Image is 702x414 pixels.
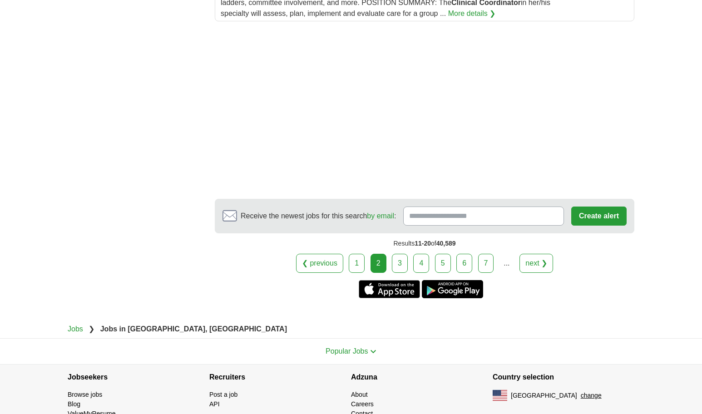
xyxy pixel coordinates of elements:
a: Browse jobs [68,391,102,398]
div: 2 [371,254,386,273]
a: 5 [435,254,451,273]
button: change [581,391,602,400]
span: Receive the newest jobs for this search : [241,211,396,222]
a: by email [367,212,394,220]
a: API [209,400,220,408]
iframe: Ads by Google [215,29,634,192]
a: 7 [478,254,494,273]
a: Blog [68,400,80,408]
a: Get the Android app [422,280,483,298]
a: 3 [392,254,408,273]
span: 11-20 [415,240,431,247]
strong: Jobs in [GEOGRAPHIC_DATA], [GEOGRAPHIC_DATA] [100,325,287,333]
h4: Country selection [493,365,634,390]
a: ❮ previous [296,254,343,273]
span: 40,589 [436,240,456,247]
span: ❯ [89,325,94,333]
a: 1 [349,254,365,273]
a: More details ❯ [448,8,496,19]
span: [GEOGRAPHIC_DATA] [511,391,577,400]
div: Results of [215,233,634,254]
a: 4 [413,254,429,273]
img: toggle icon [370,350,376,354]
span: Popular Jobs [326,347,368,355]
a: 6 [456,254,472,273]
a: About [351,391,368,398]
button: Create alert [571,207,627,226]
img: US flag [493,390,507,401]
a: Get the iPhone app [359,280,420,298]
a: next ❯ [519,254,553,273]
div: ... [498,254,516,272]
a: Post a job [209,391,237,398]
a: Jobs [68,325,83,333]
a: Careers [351,400,374,408]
